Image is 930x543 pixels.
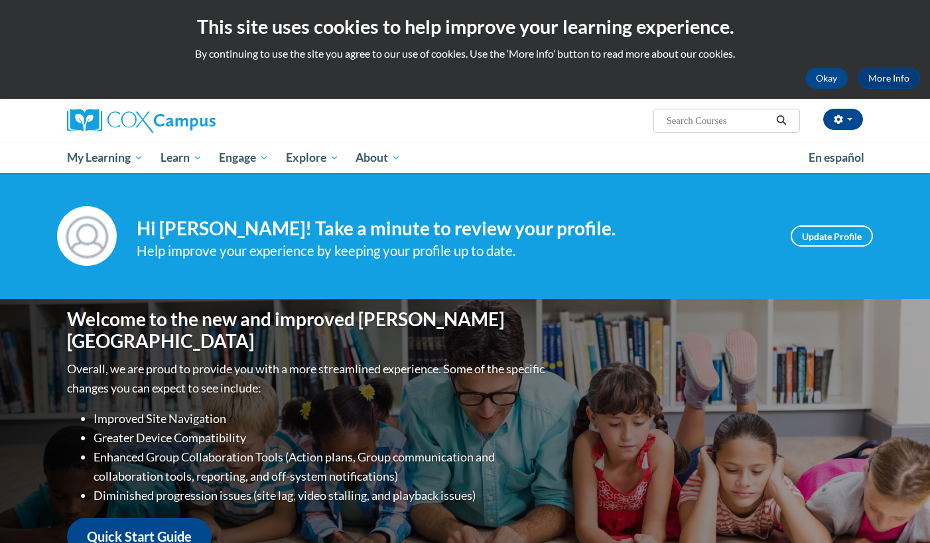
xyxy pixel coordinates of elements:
span: Engage [219,150,269,166]
h4: Hi [PERSON_NAME]! Take a minute to review your profile. [137,217,771,240]
iframe: Button to launch messaging window [877,490,919,532]
input: Search Courses [665,113,771,129]
p: Overall, we are proud to provide you with a more streamlined experience. Some of the specific cha... [67,359,548,398]
li: Improved Site Navigation [94,409,548,428]
img: Profile Image [57,206,117,266]
a: Update Profile [791,225,873,247]
div: Help improve your experience by keeping your profile up to date. [137,240,771,262]
span: Learn [161,150,202,166]
a: Cox Campus [67,109,319,133]
a: En español [800,144,873,172]
a: About [348,143,410,173]
a: More Info [858,68,920,89]
img: Cox Campus [67,109,216,133]
a: Explore [277,143,348,173]
h2: This site uses cookies to help improve your learning experience. [10,13,920,40]
h1: Welcome to the new and improved [PERSON_NAME][GEOGRAPHIC_DATA] [67,308,548,353]
div: Main menu [47,143,883,173]
button: Okay [805,68,848,89]
span: My Learning [67,150,143,166]
a: Learn [152,143,211,173]
li: Enhanced Group Collaboration Tools (Action plans, Group communication and collaboration tools, re... [94,448,548,486]
li: Greater Device Compatibility [94,428,548,448]
a: Engage [210,143,277,173]
li: Diminished progression issues (site lag, video stalling, and playback issues) [94,486,548,505]
a: My Learning [58,143,152,173]
span: En español [809,151,864,164]
p: By continuing to use the site you agree to our use of cookies. Use the ‘More info’ button to read... [10,46,920,61]
span: Explore [286,150,339,166]
button: Account Settings [823,109,863,130]
span: About [356,150,401,166]
button: Search [771,113,791,129]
